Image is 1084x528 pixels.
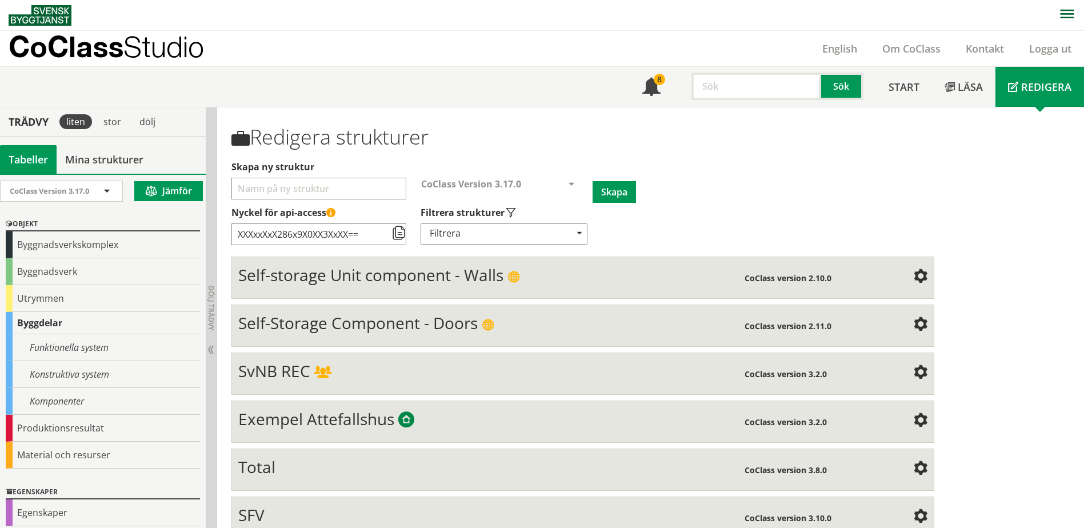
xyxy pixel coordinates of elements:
[421,206,586,219] label: Välj vilka typer av strukturer som ska visas i din strukturlista
[691,73,821,100] input: Sök
[870,42,953,55] a: Om CoClass
[889,80,919,94] span: Start
[6,415,200,442] div: Produktionsresultat
[6,442,200,469] div: Material och resurser
[593,181,636,203] button: Skapa
[876,67,932,107] a: Start
[238,456,275,478] span: Total
[914,462,927,476] span: Inställningar
[134,181,203,201] button: Jämför
[238,408,394,430] span: Exempel Attefallshus
[9,31,229,66] a: CoClassStudio
[914,318,927,332] span: Inställningar
[6,312,200,334] div: Byggdelar
[1017,42,1084,55] a: Logga ut
[314,367,331,379] span: Delad struktur
[6,486,200,499] div: Egenskaper
[231,178,406,199] input: Välj ett namn för att skapa en ny struktur Välj vilka typer av strukturer som ska visas i din str...
[59,114,92,129] div: liten
[238,504,265,526] span: SFV
[238,264,503,286] span: Self-storage Unit component - Walls
[745,513,831,523] span: CoClass version 3.10.0
[953,42,1017,55] a: Kontakt
[97,114,128,129] div: stor
[914,366,927,380] span: Inställningar
[9,5,71,26] img: Svensk Byggtjänst
[6,231,200,258] div: Byggnadsverkskomplex
[123,30,204,63] span: Studio
[231,161,934,173] label: Välj ett namn för att skapa en ny struktur
[206,286,216,330] span: Dölj trädvy
[326,209,335,218] span: Denna API-nyckel ger åtkomst till alla strukturer som du har skapat eller delat med dig av. Håll ...
[745,273,831,283] span: CoClass version 2.10.0
[10,186,89,196] span: CoClass Version 3.17.0
[231,125,934,149] h1: Redigera strukturer
[6,361,200,388] div: Konstruktiva system
[821,73,863,100] button: Sök
[6,285,200,312] div: Utrymmen
[745,417,827,427] span: CoClass version 3.2.0
[398,413,414,429] span: Byggtjänsts exempelstrukturer
[1021,80,1071,94] span: Redigera
[507,271,520,283] span: Publik struktur
[231,223,406,245] input: Nyckel till åtkomststruktur via API (kräver API-licensabonnemang)
[958,80,983,94] span: Läsa
[231,206,934,219] label: Nyckel till åtkomststruktur via API (kräver API-licensabonnemang)
[932,67,995,107] a: Läsa
[482,319,494,331] span: Publik struktur
[914,270,927,284] span: Inställningar
[914,510,927,524] span: Inställningar
[810,42,870,55] a: English
[995,67,1084,107] a: Redigera
[6,334,200,361] div: Funktionella system
[6,218,200,231] div: Objekt
[412,178,593,206] div: Välj CoClass-version för att skapa en ny struktur
[6,499,200,526] div: Egenskaper
[642,79,661,97] span: Notifikationer
[654,74,665,85] div: 8
[745,369,827,379] span: CoClass version 3.2.0
[745,465,827,475] span: CoClass version 3.8.0
[914,414,927,428] span: Inställningar
[392,227,406,241] span: Kopiera
[2,115,55,128] div: Trädvy
[6,388,200,415] div: Komponenter
[421,223,587,245] div: Filtrera
[630,67,673,107] a: 8
[9,40,204,53] p: CoClass
[6,258,200,285] div: Byggnadsverk
[57,145,152,174] a: Mina strukturer
[133,114,162,129] div: dölj
[421,178,521,190] span: CoClass Version 3.17.0
[238,360,310,382] span: SvNB REC
[745,321,831,331] span: CoClass version 2.11.0
[238,312,478,334] span: Self-Storage Component - Doors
